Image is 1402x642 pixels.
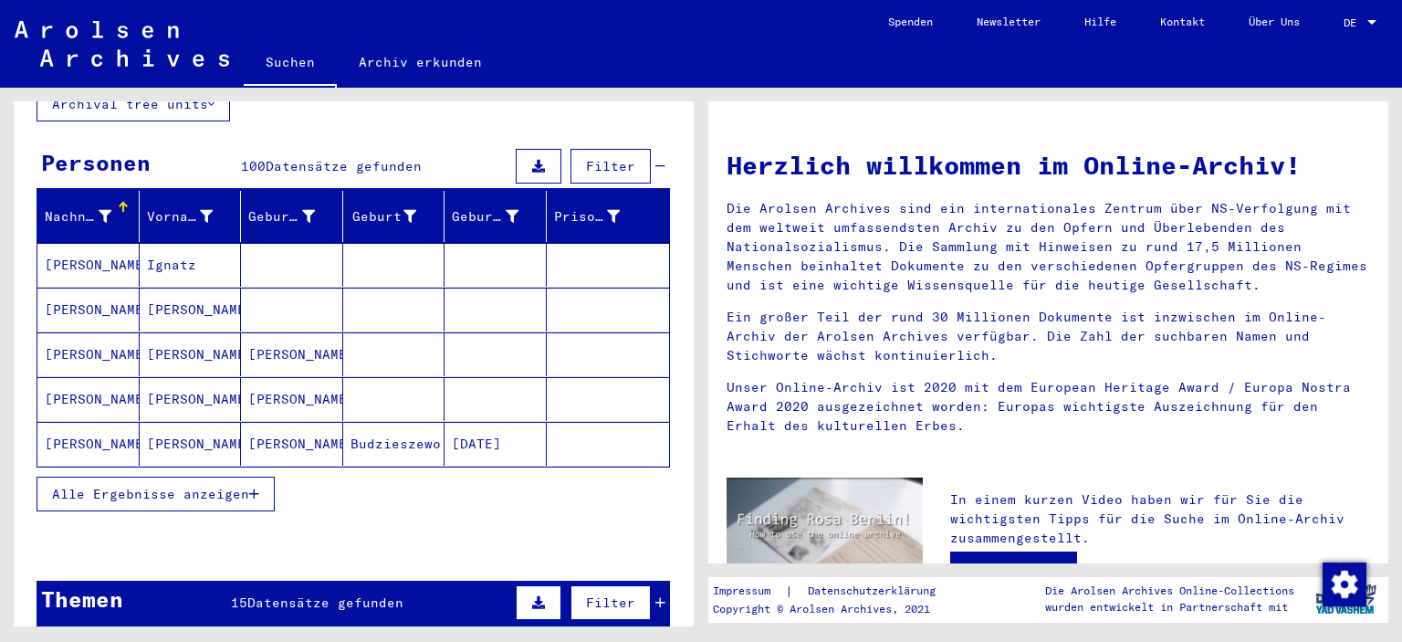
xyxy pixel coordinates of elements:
span: 100 [241,158,266,174]
p: Die Arolsen Archives Online-Collections [1045,583,1294,599]
div: | [713,582,957,601]
div: Geburtsdatum [452,207,518,226]
div: Vorname [147,207,214,226]
p: Ein großer Teil der rund 30 Millionen Dokumente ist inzwischen im Online-Archiv der Arolsen Archi... [727,308,1370,365]
mat-header-cell: Prisoner # [547,191,670,242]
mat-cell: Ignatz [140,243,242,287]
div: Geburtsname [248,207,315,226]
div: Nachname [45,207,111,226]
mat-cell: [PERSON_NAME] [140,377,242,421]
span: 15 [231,595,247,611]
mat-cell: [PERSON_NAME] [241,377,343,421]
mat-cell: [PERSON_NAME] [37,422,140,466]
a: Impressum [713,582,785,601]
mat-cell: [PERSON_NAME] [140,288,242,332]
mat-cell: [PERSON_NAME] [37,332,140,376]
mat-cell: [PERSON_NAME] [241,422,343,466]
mat-cell: [PERSON_NAME] [37,377,140,421]
mat-cell: [PERSON_NAME] [140,332,242,376]
p: Copyright © Arolsen Archives, 2021 [713,601,957,617]
div: Nachname [45,202,139,231]
img: Zustimmung ändern [1323,563,1366,606]
div: Geburtsname [248,202,342,231]
a: Suchen [244,40,337,88]
mat-cell: [DATE] [445,422,547,466]
span: DE [1344,16,1364,29]
span: Datensätze gefunden [266,158,422,174]
div: Geburt‏ [350,207,417,226]
p: In einem kurzen Video haben wir für Sie die wichtigsten Tipps für die Suche im Online-Archiv zusa... [950,490,1370,548]
mat-header-cell: Vorname [140,191,242,242]
mat-cell: [PERSON_NAME] [37,288,140,332]
a: Archiv erkunden [337,40,504,84]
p: Unser Online-Archiv ist 2020 mit dem European Heritage Award / Europa Nostra Award 2020 ausgezeic... [727,378,1370,436]
img: video.jpg [727,478,923,584]
mat-cell: [PERSON_NAME] [241,332,343,376]
button: Filter [570,585,651,620]
div: Personen [41,146,151,179]
div: Geburtsdatum [452,202,546,231]
span: Datensätze gefunden [247,595,403,611]
p: Die Arolsen Archives sind ein internationales Zentrum über NS-Verfolgung mit dem weltweit umfasse... [727,199,1370,295]
img: Arolsen_neg.svg [15,21,229,67]
mat-header-cell: Nachname [37,191,140,242]
p: wurden entwickelt in Partnerschaft mit [1045,599,1294,616]
div: Themen [41,583,123,616]
button: Filter [570,149,651,184]
button: Archival tree units [37,87,230,121]
mat-cell: [PERSON_NAME] [140,422,242,466]
mat-header-cell: Geburtsname [241,191,343,242]
img: yv_logo.png [1312,576,1380,622]
span: Alle Ergebnisse anzeigen [52,486,249,502]
mat-header-cell: Geburt‏ [343,191,445,242]
mat-cell: Budzieszewo [343,422,445,466]
div: Geburt‏ [350,202,445,231]
div: Vorname [147,202,241,231]
div: Prisoner # [554,207,621,226]
mat-header-cell: Geburtsdatum [445,191,547,242]
span: Filter [586,158,635,174]
a: Datenschutzerklärung [793,582,957,601]
a: Video ansehen [950,552,1077,588]
mat-cell: [PERSON_NAME] [37,243,140,287]
div: Prisoner # [554,202,648,231]
button: Alle Ergebnisse anzeigen [37,477,275,511]
h1: Herzlich willkommen im Online-Archiv! [727,146,1370,184]
span: Filter [586,595,635,611]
